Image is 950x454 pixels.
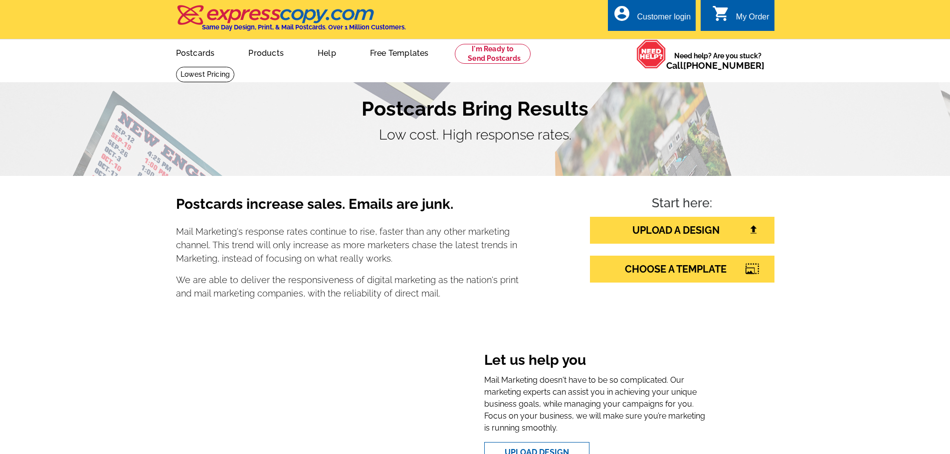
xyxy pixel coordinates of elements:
h3: Postcards increase sales. Emails are junk. [176,196,519,221]
span: Call [666,60,764,71]
a: shopping_cart My Order [712,11,769,23]
h4: Start here: [590,196,774,213]
a: [PHONE_NUMBER] [683,60,764,71]
h1: Postcards Bring Results [176,97,774,121]
p: Mail Marketing's response rates continue to rise, faster than any other marketing channel. This t... [176,225,519,265]
a: Same Day Design, Print, & Mail Postcards. Over 1 Million Customers. [176,12,406,31]
h3: Let us help you [484,352,707,371]
a: Postcards [160,40,231,64]
a: Help [302,40,352,64]
span: Need help? Are you stuck? [666,51,769,71]
i: account_circle [613,4,631,22]
div: Customer login [637,12,691,26]
a: Free Templates [354,40,445,64]
p: Low cost. High response rates. [176,125,774,146]
div: My Order [736,12,769,26]
p: Mail Marketing doesn't have to be so complicated. Our marketing experts can assist you in achievi... [484,374,707,434]
a: account_circle Customer login [613,11,691,23]
a: CHOOSE A TEMPLATE [590,256,774,283]
img: help [636,39,666,69]
p: We are able to deliver the responsiveness of digital marketing as the nation's print and mail mar... [176,273,519,300]
h4: Same Day Design, Print, & Mail Postcards. Over 1 Million Customers. [202,23,406,31]
a: Products [232,40,300,64]
i: shopping_cart [712,4,730,22]
a: UPLOAD A DESIGN [590,217,774,244]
